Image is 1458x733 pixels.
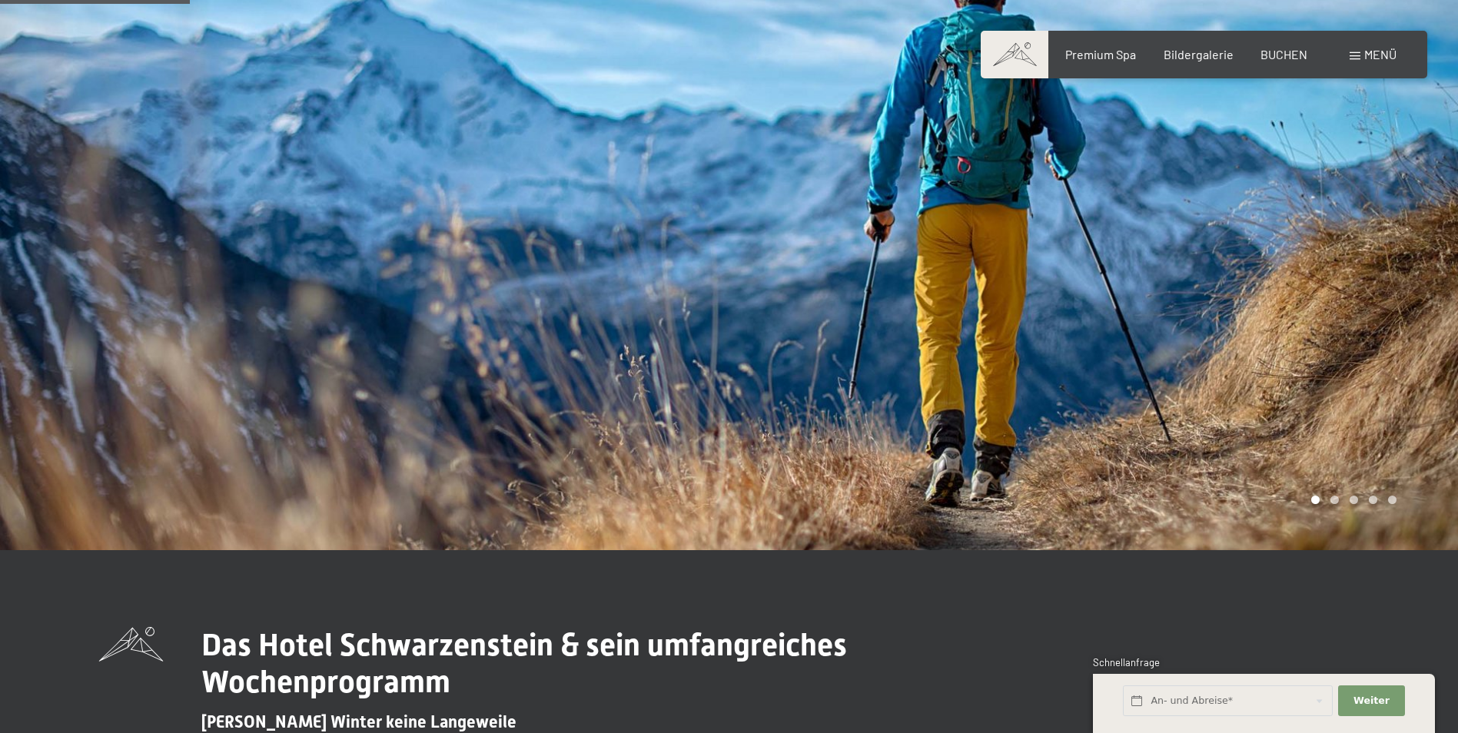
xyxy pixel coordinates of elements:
span: Menü [1364,47,1397,61]
a: Premium Spa [1065,47,1136,61]
div: Carousel Page 5 [1388,496,1397,504]
div: Carousel Page 3 [1350,496,1358,504]
span: [PERSON_NAME] Winter keine Langeweile [201,712,516,731]
a: Bildergalerie [1164,47,1234,61]
a: BUCHEN [1260,47,1307,61]
button: Weiter [1338,685,1404,717]
div: Carousel Page 2 [1330,496,1339,504]
span: Das Hotel Schwarzenstein & sein umfangreiches Wochenprogramm [201,627,847,700]
div: Carousel Page 1 (Current Slide) [1311,496,1320,504]
span: Weiter [1353,694,1390,708]
div: Carousel Pagination [1306,496,1397,504]
span: Schnellanfrage [1093,656,1160,668]
div: Carousel Page 4 [1369,496,1377,504]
